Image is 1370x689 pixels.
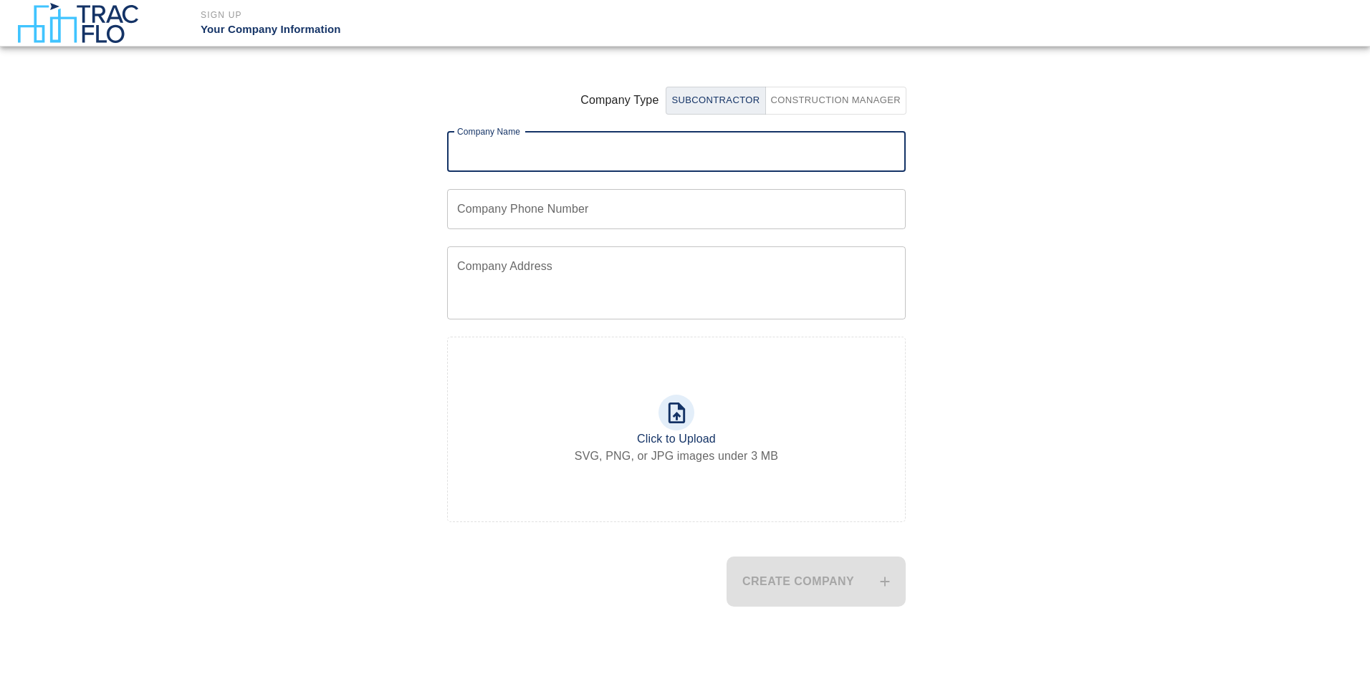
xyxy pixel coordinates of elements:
[1298,620,1370,689] iframe: Chat Widget
[575,448,778,464] label: SVG, PNG, or JPG images under 3 MB
[457,125,520,138] label: Company Name
[17,3,138,43] img: TracFlo Logo
[637,430,716,448] p: Click to Upload
[1324,9,1353,37] img: broken-image.jpg
[666,87,765,115] button: Construction ManagerCompany Type
[765,87,907,115] button: SubcontractorCompany Type
[580,92,658,109] span: Company Type
[201,9,762,21] p: Sign Up
[201,21,762,38] p: Your Company Information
